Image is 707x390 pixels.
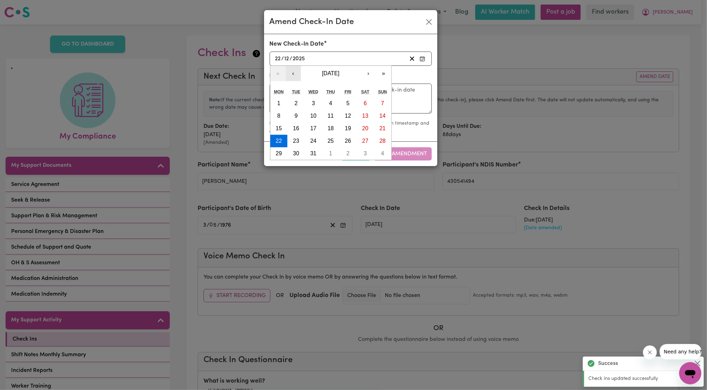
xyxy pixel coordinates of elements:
[270,121,282,126] strong: Note:
[362,125,368,131] abbr: 20 December 2025
[305,110,322,122] button: 10 December 2025
[362,138,368,144] abbr: 27 December 2025
[284,54,290,63] input: --
[357,135,374,147] button: 27 December 2025
[679,362,701,384] iframe: Button to launch messaging window
[277,100,280,106] abbr: 1 December 2025
[310,138,317,144] abbr: 24 December 2025
[362,113,368,119] abbr: 13 December 2025
[339,122,357,135] button: 19 December 2025
[329,100,332,106] abbr: 4 December 2025
[270,16,354,28] div: Amend Check-In Date
[328,125,334,131] abbr: 18 December 2025
[374,147,391,160] button: 4 January 2026
[660,344,701,359] iframe: Message from company
[290,56,293,62] span: /
[276,125,282,131] abbr: 15 December 2025
[292,89,300,94] abbr: Tuesday
[270,121,430,134] small: This amendment will be logged in the system with timestamp and user information.
[326,89,335,94] abbr: Thursday
[270,97,288,110] button: 1 December 2025
[305,147,322,160] button: 31 December 2025
[322,122,340,135] button: 18 December 2025
[287,97,305,110] button: 2 December 2025
[276,150,282,156] abbr: 29 December 2025
[345,113,351,119] abbr: 12 December 2025
[295,100,298,106] abbr: 2 December 2025
[339,97,357,110] button: 5 December 2025
[328,113,334,119] abbr: 11 December 2025
[380,138,386,144] abbr: 28 December 2025
[270,40,324,49] label: New Check-In Date
[301,66,361,81] button: [DATE]
[322,135,340,147] button: 25 December 2025
[643,345,657,359] iframe: Close message
[693,359,702,368] button: Close
[286,66,301,81] button: ‹
[374,122,391,135] button: 21 December 2025
[345,125,351,131] abbr: 19 December 2025
[380,125,386,131] abbr: 21 December 2025
[310,150,317,156] abbr: 31 December 2025
[287,135,305,147] button: 23 December 2025
[270,71,339,80] label: Reason for Amendment
[329,150,332,156] abbr: 1 January 2026
[270,147,288,160] button: 29 December 2025
[364,150,367,156] abbr: 3 January 2026
[276,138,282,144] abbr: 22 December 2025
[357,147,374,160] button: 3 January 2026
[344,89,351,94] abbr: Friday
[322,70,339,76] span: [DATE]
[339,110,357,122] button: 12 December 2025
[270,122,288,135] button: 15 December 2025
[598,359,618,368] strong: Success
[357,122,374,135] button: 20 December 2025
[270,66,286,81] button: «
[357,110,374,122] button: 13 December 2025
[287,122,305,135] button: 16 December 2025
[328,138,334,144] abbr: 25 December 2025
[293,125,299,131] abbr: 16 December 2025
[423,16,435,28] button: Close
[322,110,340,122] button: 11 December 2025
[281,56,284,62] span: /
[381,150,384,156] abbr: 4 January 2026
[347,150,350,156] abbr: 2 January 2026
[376,66,391,81] button: »
[322,147,340,160] button: 1 January 2026
[339,135,357,147] button: 26 December 2025
[275,54,281,63] input: --
[364,100,367,106] abbr: 6 December 2025
[293,54,306,63] input: ----
[287,110,305,122] button: 9 December 2025
[312,100,315,106] abbr: 3 December 2025
[374,97,391,110] button: 7 December 2025
[293,138,299,144] abbr: 23 December 2025
[361,89,369,94] abbr: Saturday
[361,66,376,81] button: ›
[305,122,322,135] button: 17 December 2025
[322,97,340,110] button: 4 December 2025
[277,113,280,119] abbr: 8 December 2025
[274,89,284,94] abbr: Monday
[310,125,317,131] abbr: 17 December 2025
[339,147,357,160] button: 2 January 2026
[293,150,299,156] abbr: 30 December 2025
[374,110,391,122] button: 14 December 2025
[270,110,288,122] button: 8 December 2025
[309,89,318,94] abbr: Wednesday
[357,97,374,110] button: 6 December 2025
[270,135,288,147] button: 22 December 2025
[305,135,322,147] button: 24 December 2025
[310,113,317,119] abbr: 10 December 2025
[345,138,351,144] abbr: 26 December 2025
[347,100,350,106] abbr: 5 December 2025
[4,5,42,10] span: Need any help?
[381,100,384,106] abbr: 7 December 2025
[588,375,700,383] p: Check Ins updated successfully
[305,97,322,110] button: 3 December 2025
[295,113,298,119] abbr: 9 December 2025
[287,147,305,160] button: 30 December 2025
[378,89,387,94] abbr: Sunday
[374,135,391,147] button: 28 December 2025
